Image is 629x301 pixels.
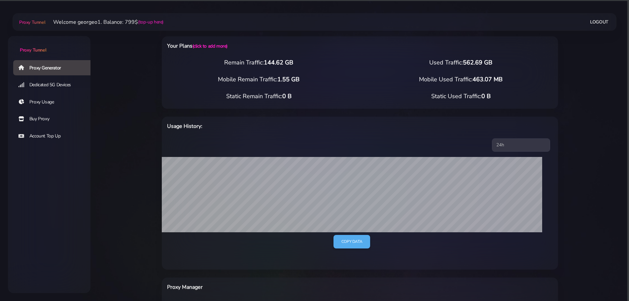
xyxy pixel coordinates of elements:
a: Copy data [333,235,370,248]
a: Proxy Tunnel [18,17,45,27]
div: Static Used Traffic: [360,92,562,101]
div: Remain Traffic: [158,58,360,67]
span: 0 B [481,92,491,100]
div: Static Remain Traffic: [158,92,360,101]
a: Proxy Tunnel [8,36,90,54]
span: 562.69 GB [463,58,492,66]
a: (click to add more) [192,43,227,49]
span: 0 B [282,92,292,100]
div: Mobile Remain Traffic: [158,75,360,84]
span: Proxy Tunnel [19,19,45,25]
div: Mobile Used Traffic: [360,75,562,84]
a: Proxy Generator [13,60,96,75]
span: 1.55 GB [277,75,299,83]
li: Welcome georgeo1. Balance: 799$ [45,18,163,26]
span: Proxy Tunnel [20,47,46,53]
span: 463.07 MB [472,75,503,83]
a: Proxy Usage [13,94,96,110]
h6: Proxy Manager [167,283,389,291]
div: Used Traffic: [360,58,562,67]
a: Logout [590,16,609,28]
a: Account Top Up [13,129,96,144]
a: Buy Proxy [13,111,96,127]
h6: Usage History: [167,122,389,131]
h6: Your Plans [167,42,389,50]
span: 144.62 GB [264,58,293,66]
a: Dedicated 5G Devices [13,77,96,93]
iframe: Webchat Widget [591,263,621,293]
a: (top-up here) [138,19,163,25]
